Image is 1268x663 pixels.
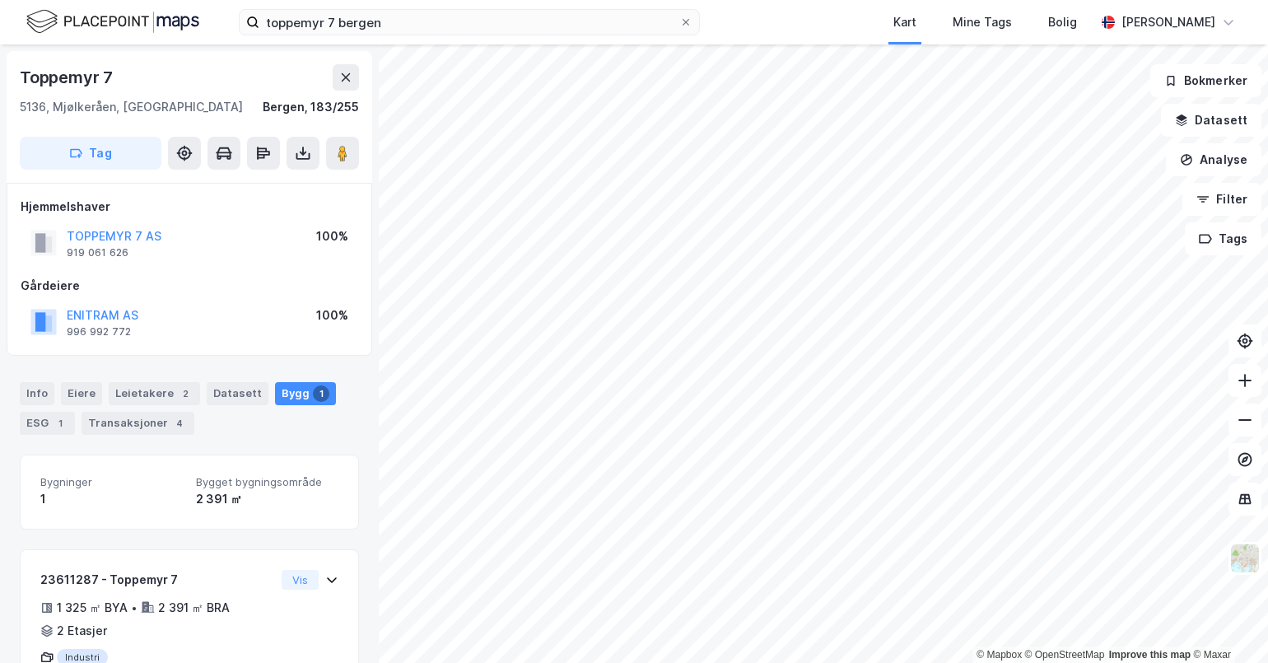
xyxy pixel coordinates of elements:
[21,276,358,296] div: Gårdeiere
[953,12,1012,32] div: Mine Tags
[52,415,68,432] div: 1
[1121,12,1215,32] div: [PERSON_NAME]
[1048,12,1077,32] div: Bolig
[20,97,243,117] div: 5136, Mjølkeråen, [GEOGRAPHIC_DATA]
[196,475,338,489] span: Bygget bygningsområde
[282,570,319,590] button: Vis
[977,649,1022,661] a: Mapbox
[40,570,275,590] div: 23611287 - Toppemyr 7
[177,385,193,402] div: 2
[67,246,128,259] div: 919 061 626
[1025,649,1105,661] a: OpenStreetMap
[196,489,338,509] div: 2 391 ㎡
[67,325,131,339] div: 996 992 772
[1185,222,1261,255] button: Tags
[57,598,128,618] div: 1 325 ㎡ BYA
[893,12,916,32] div: Kart
[263,97,359,117] div: Bergen, 183/255
[1150,64,1261,97] button: Bokmerker
[207,382,268,405] div: Datasett
[109,382,200,405] div: Leietakere
[1161,104,1261,137] button: Datasett
[171,415,188,432] div: 4
[158,598,230,618] div: 2 391 ㎡ BRA
[131,601,138,614] div: •
[20,137,161,170] button: Tag
[1229,543,1261,574] img: Z
[26,7,199,36] img: logo.f888ab2527a4732fd821a326f86c7f29.svg
[275,382,336,405] div: Bygg
[21,197,358,217] div: Hjemmelshaver
[1186,584,1268,663] div: Kontrollprogram for chat
[20,382,54,405] div: Info
[20,64,116,91] div: Toppemyr 7
[1166,143,1261,176] button: Analyse
[82,412,194,435] div: Transaksjoner
[316,306,348,325] div: 100%
[1182,183,1261,216] button: Filter
[20,412,75,435] div: ESG
[313,385,329,402] div: 1
[40,475,183,489] span: Bygninger
[259,10,679,35] input: Søk på adresse, matrikkel, gårdeiere, leietakere eller personer
[1109,649,1191,661] a: Improve this map
[57,621,107,641] div: 2 Etasjer
[61,382,102,405] div: Eiere
[316,226,348,246] div: 100%
[40,489,183,509] div: 1
[1186,584,1268,663] iframe: Chat Widget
